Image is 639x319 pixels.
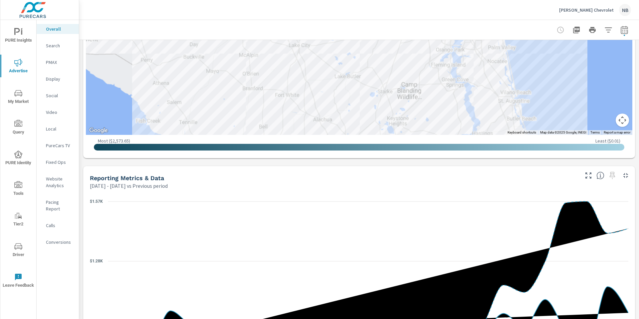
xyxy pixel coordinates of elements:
p: Most ( $2,573.65 ) [98,138,130,144]
span: My Market [2,89,34,106]
div: Social [37,91,79,101]
div: Pacing Report [37,197,79,214]
div: Calls [37,220,79,230]
span: Advertise [2,59,34,75]
button: Make Fullscreen [583,170,594,181]
p: Video [46,109,74,116]
button: Keyboard shortcuts [508,130,536,135]
p: Social [46,92,74,99]
div: Search [37,41,79,51]
p: Website Analytics [46,175,74,189]
p: [DATE] - [DATE] vs Previous period [90,182,168,190]
div: Video [37,107,79,117]
div: PMAX [37,57,79,67]
span: Tools [2,181,34,197]
p: Conversions [46,239,74,245]
div: PureCars TV [37,141,79,151]
button: Select Date Range [618,23,631,37]
span: Driver [2,242,34,259]
button: Map camera controls [616,114,629,127]
div: Fixed Ops [37,157,79,167]
div: Local [37,124,79,134]
div: Overall [37,24,79,34]
div: nav menu [0,20,36,296]
p: Pacing Report [46,199,74,212]
a: Open this area in Google Maps (opens a new window) [88,126,109,135]
span: PURE Insights [2,28,34,44]
h5: Reporting Metrics & Data [90,174,164,181]
div: Website Analytics [37,174,79,190]
img: Google [88,126,109,135]
p: Search [46,42,74,49]
p: Local [46,126,74,132]
p: Least ( $0.01 ) [595,138,620,144]
p: PMAX [46,59,74,66]
span: Map data ©2025 Google, INEGI [540,131,586,134]
p: Display [46,76,74,82]
p: Calls [46,222,74,229]
span: PURE Identity [2,151,34,167]
a: Report a map error [604,131,630,134]
p: Fixed Ops [46,159,74,165]
span: Leave Feedback [2,273,34,289]
span: Tier2 [2,212,34,228]
span: Understand performance data overtime and see how metrics compare to each other. [596,171,604,179]
p: PureCars TV [46,142,74,149]
p: Overall [46,26,74,32]
a: Terms (opens in new tab) [590,131,600,134]
button: Minimize Widget [620,170,631,181]
div: NB [619,4,631,16]
span: Select a preset date range to save this widget [607,170,618,181]
span: Query [2,120,34,136]
button: Print Report [586,23,599,37]
text: $1.28K [90,259,103,263]
div: Display [37,74,79,84]
div: Conversions [37,237,79,247]
text: $1.57K [90,199,103,204]
p: [PERSON_NAME] Chevrolet [559,7,614,13]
